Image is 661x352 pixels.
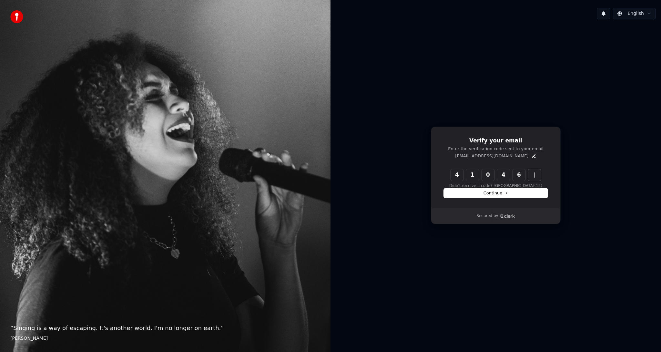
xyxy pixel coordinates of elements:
[476,213,498,219] p: Secured by
[444,146,548,152] p: Enter the verification code sent to your email
[10,335,320,342] footer: [PERSON_NAME]
[10,10,23,23] img: youka
[531,153,536,159] button: Edit
[451,169,554,181] input: Enter verification code
[444,188,548,198] button: Continue
[483,190,508,196] span: Continue
[10,324,320,333] p: “ Singing is a way of escaping. It's another world. I'm no longer on earth. ”
[444,137,548,145] h1: Verify your email
[500,214,515,218] a: Clerk logo
[455,153,528,159] p: [EMAIL_ADDRESS][DOMAIN_NAME]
